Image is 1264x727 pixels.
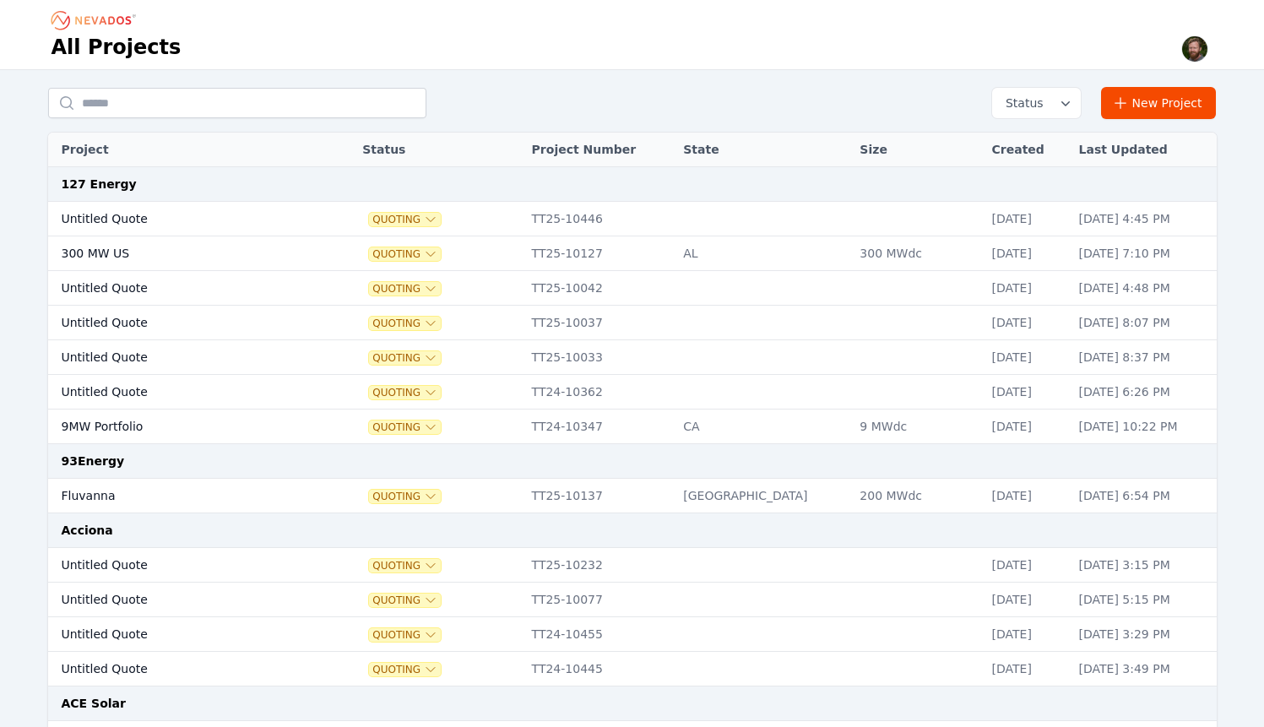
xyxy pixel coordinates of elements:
[984,479,1071,513] td: [DATE]
[984,271,1071,306] td: [DATE]
[48,410,312,444] td: 9MW Portfolio
[48,202,312,236] td: Untitled Quote
[369,559,441,572] span: Quoting
[851,410,983,444] td: 9 MWdc
[48,167,1217,202] td: 127 Energy
[984,236,1071,271] td: [DATE]
[48,410,1217,444] tr: 9MW PortfolioQuotingTT24-10347CA9 MWdc[DATE][DATE] 10:22 PM
[851,133,983,167] th: Size
[48,617,312,652] td: Untitled Quote
[48,444,1217,479] td: 93Energy
[48,271,312,306] td: Untitled Quote
[369,282,441,296] button: Quoting
[984,652,1071,686] td: [DATE]
[48,306,312,340] td: Untitled Quote
[48,340,1217,375] tr: Untitled QuoteQuotingTT25-10033[DATE][DATE] 8:37 PM
[369,663,441,676] button: Quoting
[1071,133,1217,167] th: Last Updated
[851,236,983,271] td: 300 MWdc
[48,652,1217,686] tr: Untitled QuoteQuotingTT24-10445[DATE][DATE] 3:49 PM
[1071,271,1217,306] td: [DATE] 4:48 PM
[1071,548,1217,583] td: [DATE] 3:15 PM
[369,594,441,607] button: Quoting
[48,479,1217,513] tr: FluvannaQuotingTT25-10137[GEOGRAPHIC_DATA]200 MWdc[DATE][DATE] 6:54 PM
[984,133,1071,167] th: Created
[992,88,1081,118] button: Status
[524,202,675,236] td: TT25-10446
[48,340,312,375] td: Untitled Quote
[524,410,675,444] td: TT24-10347
[369,386,441,399] button: Quoting
[1181,35,1208,62] img: Sam Prest
[1071,617,1217,652] td: [DATE] 3:29 PM
[524,271,675,306] td: TT25-10042
[48,375,1217,410] tr: Untitled QuoteQuotingTT24-10362[DATE][DATE] 6:26 PM
[52,34,182,61] h1: All Projects
[48,133,312,167] th: Project
[48,652,312,686] td: Untitled Quote
[1071,202,1217,236] td: [DATE] 4:45 PM
[675,236,851,271] td: AL
[48,583,1217,617] tr: Untitled QuoteQuotingTT25-10077[DATE][DATE] 5:15 PM
[984,375,1071,410] td: [DATE]
[369,628,441,642] button: Quoting
[354,133,523,167] th: Status
[524,583,675,617] td: TT25-10077
[999,95,1044,111] span: Status
[52,7,141,34] nav: Breadcrumb
[984,410,1071,444] td: [DATE]
[675,410,851,444] td: CA
[675,479,851,513] td: [GEOGRAPHIC_DATA]
[524,375,675,410] td: TT24-10362
[369,351,441,365] button: Quoting
[524,340,675,375] td: TT25-10033
[1071,652,1217,686] td: [DATE] 3:49 PM
[1071,306,1217,340] td: [DATE] 8:07 PM
[48,513,1217,548] td: Acciona
[48,686,1217,721] td: ACE Solar
[369,247,441,261] button: Quoting
[524,306,675,340] td: TT25-10037
[984,202,1071,236] td: [DATE]
[524,652,675,686] td: TT24-10445
[984,583,1071,617] td: [DATE]
[48,617,1217,652] tr: Untitled QuoteQuotingTT24-10455[DATE][DATE] 3:29 PM
[984,306,1071,340] td: [DATE]
[48,202,1217,236] tr: Untitled QuoteQuotingTT25-10446[DATE][DATE] 4:45 PM
[675,133,851,167] th: State
[48,236,312,271] td: 300 MW US
[984,340,1071,375] td: [DATE]
[524,548,675,583] td: TT25-10232
[369,490,441,503] button: Quoting
[369,213,441,226] button: Quoting
[524,133,675,167] th: Project Number
[524,236,675,271] td: TT25-10127
[984,548,1071,583] td: [DATE]
[369,317,441,330] button: Quoting
[1101,87,1217,119] a: New Project
[48,236,1217,271] tr: 300 MW USQuotingTT25-10127AL300 MWdc[DATE][DATE] 7:10 PM
[524,479,675,513] td: TT25-10137
[48,548,1217,583] tr: Untitled QuoteQuotingTT25-10232[DATE][DATE] 3:15 PM
[369,420,441,434] span: Quoting
[1071,236,1217,271] td: [DATE] 7:10 PM
[48,583,312,617] td: Untitled Quote
[1071,340,1217,375] td: [DATE] 8:37 PM
[1071,375,1217,410] td: [DATE] 6:26 PM
[48,479,312,513] td: Fluvanna
[1071,479,1217,513] td: [DATE] 6:54 PM
[984,617,1071,652] td: [DATE]
[48,306,1217,340] tr: Untitled QuoteQuotingTT25-10037[DATE][DATE] 8:07 PM
[48,375,312,410] td: Untitled Quote
[48,548,312,583] td: Untitled Quote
